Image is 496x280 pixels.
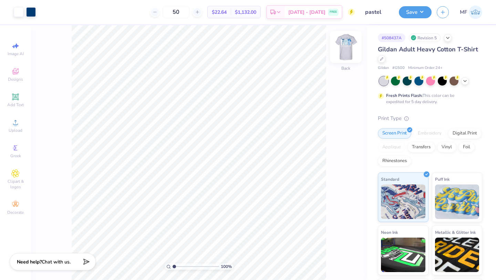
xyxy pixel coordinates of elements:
span: Clipart & logos [3,179,28,190]
div: Back [341,65,350,71]
button: Save [399,6,432,18]
span: MF [460,8,467,16]
div: Rhinestones [378,156,411,166]
div: # 508437A [378,33,405,42]
img: Metallic & Glitter Ink [435,238,479,272]
span: Chat with us. [42,259,71,265]
img: Mia Fredrick [469,6,482,19]
div: Revision 5 [409,33,441,42]
div: Print Type [378,114,482,122]
input: Untitled Design [360,5,394,19]
div: Transfers [407,142,435,152]
img: Neon Ink [381,238,425,272]
div: This color can be expedited for 5 day delivery. [386,92,471,105]
strong: Need help? [17,259,42,265]
span: Image AI [8,51,24,57]
div: Foil [458,142,475,152]
div: Embroidery [413,128,446,139]
span: $1,132.00 [235,9,256,16]
span: Decorate [7,210,24,215]
span: Metallic & Glitter Ink [435,229,476,236]
span: # G500 [392,65,405,71]
div: Screen Print [378,128,411,139]
span: Greek [10,153,21,159]
div: Applique [378,142,405,152]
span: 100 % [221,263,232,270]
strong: Fresh Prints Flash: [386,93,423,98]
span: FREE [330,10,337,14]
span: Designs [8,77,23,82]
span: Neon Ink [381,229,398,236]
div: Vinyl [437,142,456,152]
div: Digital Print [448,128,482,139]
span: Upload [9,128,22,133]
span: $22.64 [212,9,227,16]
input: – – [163,6,189,18]
span: [DATE] - [DATE] [288,9,325,16]
span: Puff Ink [435,176,449,183]
span: Gildan Adult Heavy Cotton T-Shirt [378,45,478,53]
img: Puff Ink [435,184,479,219]
img: Back [332,33,360,61]
a: MF [460,6,482,19]
img: Standard [381,184,425,219]
span: Minimum Order: 24 + [408,65,443,71]
span: Gildan [378,65,389,71]
span: Add Text [7,102,24,108]
span: Standard [381,176,399,183]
